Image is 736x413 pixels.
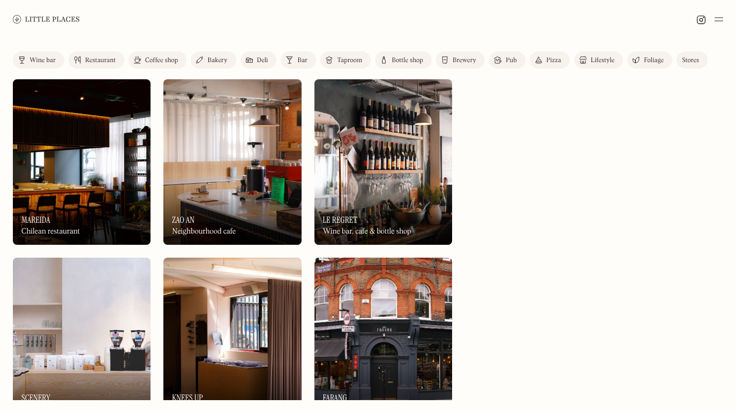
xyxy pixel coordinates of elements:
[530,51,570,69] a: Pizza
[320,51,371,69] a: Taproom
[13,79,151,245] img: Mareida
[191,51,236,69] a: Bakery
[21,215,50,225] h3: Mareida
[297,57,307,64] div: Bar
[337,57,362,64] div: Taproom
[314,79,452,245] img: Le Regret
[145,57,178,64] div: Coffee shop
[453,57,476,64] div: Brewery
[591,57,614,64] div: Lifestyle
[21,393,50,403] h3: Scenery
[489,51,525,69] a: Pub
[257,57,268,64] div: Deli
[314,79,452,245] a: Le RegretLe RegretLe RegretWine bar, cafe & bottle shop
[129,51,186,69] a: Coffee shop
[323,393,348,403] h3: Farang
[13,51,64,69] a: Wine bar
[436,51,485,69] a: Brewery
[172,215,194,225] h3: Zao An
[207,57,227,64] div: Bakery
[506,57,517,64] div: Pub
[172,393,203,403] h3: Knees Up
[323,215,357,225] h3: Le Regret
[13,79,151,245] a: MareidaMareidaMareidaChilean restaurant
[627,51,672,69] a: Foliage
[323,227,411,236] div: Wine bar, cafe & bottle shop
[69,51,124,69] a: Restaurant
[281,51,316,69] a: Bar
[29,57,56,64] div: Wine bar
[574,51,623,69] a: Lifestyle
[172,227,236,236] div: Neighbourhood cafe
[392,57,423,64] div: Bottle shop
[677,51,708,69] a: Stores
[375,51,432,69] a: Bottle shop
[241,51,277,69] a: Deli
[546,57,561,64] div: Pizza
[85,57,116,64] div: Restaurant
[644,57,664,64] div: Foliage
[21,227,80,236] div: Chilean restaurant
[682,57,699,64] div: Stores
[163,79,301,245] a: Zao AnZao AnZao AnNeighbourhood cafe
[163,79,301,245] img: Zao An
